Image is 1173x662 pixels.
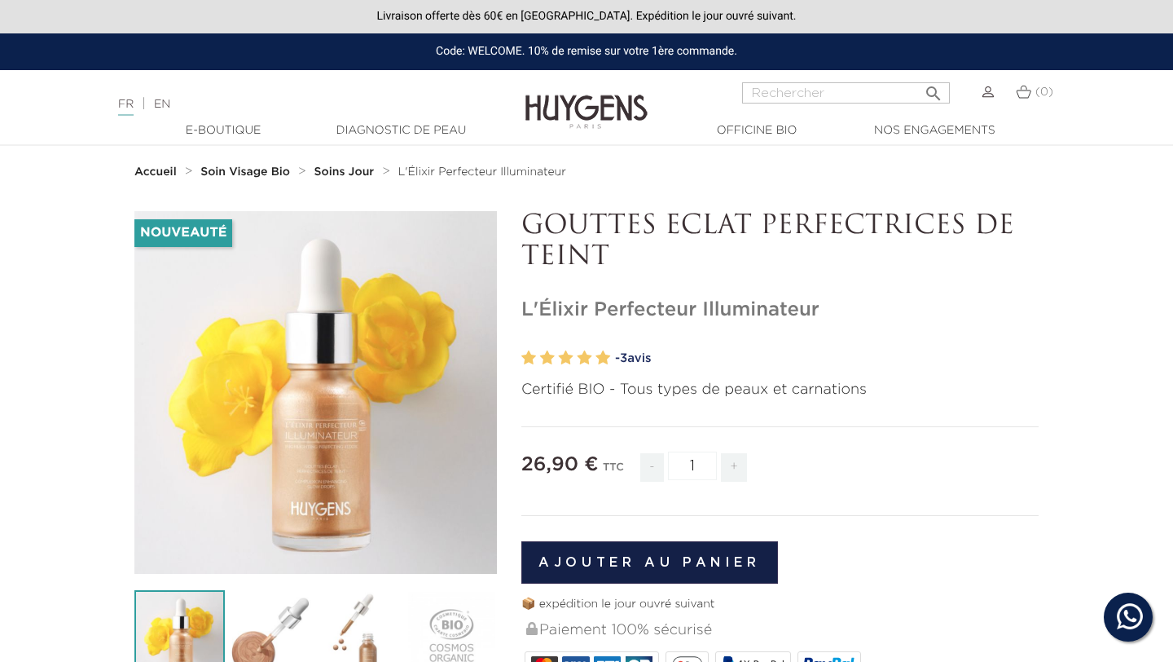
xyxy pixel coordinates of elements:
[521,455,599,474] span: 26,90 €
[525,613,1039,648] div: Paiement 100% sécurisé
[398,165,566,179] a: L'Élixir Perfecteur Illuminateur
[521,211,1039,274] p: GOUTTES ECLAT PERFECTRICES DE TEINT
[615,346,1039,371] a: -3avis
[721,453,747,482] span: +
[398,166,566,178] span: L'Élixir Perfecteur Illuminateur
[742,82,950,104] input: Rechercher
[521,596,1039,613] p: 📦 expédition le jour ouvré suivant
[134,166,177,178] strong: Accueil
[640,453,663,482] span: -
[154,99,170,110] a: EN
[110,95,477,114] div: |
[595,346,610,370] label: 5
[675,122,838,139] a: Officine Bio
[521,379,1039,401] p: Certifié BIO - Tous types de peaux et carnations
[1035,86,1053,98] span: (0)
[603,450,624,494] div: TTC
[521,298,1039,322] h1: L'Élixir Perfecteur Illuminateur
[919,77,948,99] button: 
[118,99,134,116] a: FR
[142,122,305,139] a: E-Boutique
[620,352,627,364] span: 3
[200,165,294,179] a: Soin Visage Bio
[525,68,648,131] img: Huygens
[200,166,290,178] strong: Soin Visage Bio
[521,346,536,370] label: 1
[924,79,943,99] i: 
[314,166,375,178] strong: Soins Jour
[668,452,717,480] input: Quantité
[314,165,378,179] a: Soins Jour
[577,346,591,370] label: 4
[540,346,555,370] label: 2
[526,622,538,635] img: Paiement 100% sécurisé
[853,122,1016,139] a: Nos engagements
[134,165,180,179] a: Accueil
[521,541,778,584] button: Ajouter au panier
[319,122,482,139] a: Diagnostic de peau
[559,346,573,370] label: 3
[134,219,232,247] li: Nouveauté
